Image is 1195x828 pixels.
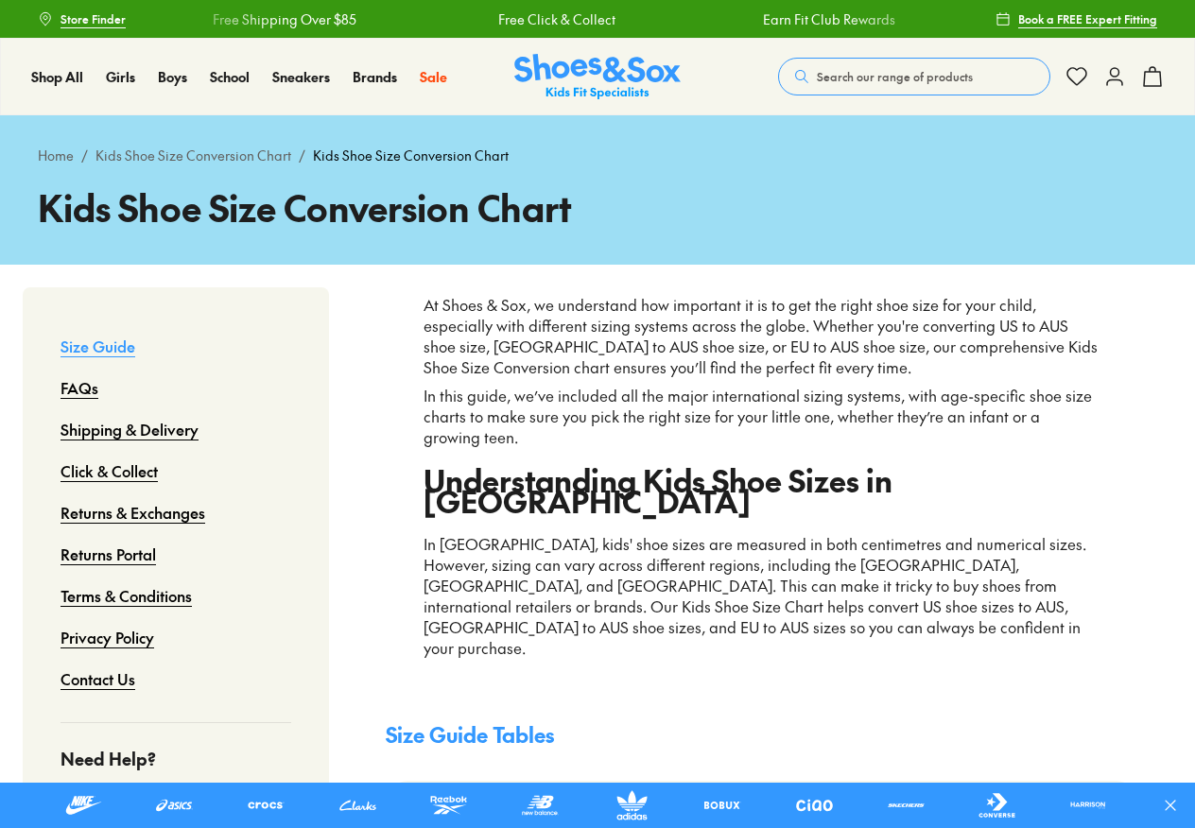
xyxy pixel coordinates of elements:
a: Free Shipping Over $85 [213,9,356,29]
a: FAQs [61,367,98,408]
h2: Understanding Kids Shoe Sizes in [GEOGRAPHIC_DATA] [424,470,1100,511]
span: Store Finder [61,10,126,27]
a: Free Click & Collect [498,9,615,29]
span: Search our range of products [817,68,973,85]
a: Shipping & Delivery [61,408,199,450]
span: Sneakers [272,67,330,86]
img: SNS_Logo_Responsive.svg [514,54,681,100]
a: Returns & Exchanges [61,492,205,533]
a: Privacy Policy [61,616,154,658]
div: / / [38,146,1157,165]
a: Home [38,146,74,165]
span: Kids Shoe Size Conversion Chart [313,146,509,165]
a: Terms & Conditions [61,575,192,616]
a: Boys [158,67,187,87]
a: Size Guide [61,325,135,367]
a: Girls [106,67,135,87]
a: Contact Us [61,658,135,699]
a: Book a FREE Expert Fitting [996,2,1157,36]
a: Sale [420,67,447,87]
span: Brands [353,67,397,86]
a: Brands [353,67,397,87]
p: In this guide, we’ve included all the major international sizing systems, with age-specific shoe ... [424,386,1100,448]
h4: Need Help? [61,746,291,771]
span: Sale [420,67,447,86]
span: Girls [106,67,135,86]
span: School [210,67,250,86]
a: Kids Shoe Size Conversion Chart [95,146,291,165]
a: Store Finder [38,2,126,36]
h4: Size Guide Tables [386,719,1138,750]
a: Sneakers [272,67,330,87]
p: In [GEOGRAPHIC_DATA], kids' shoe sizes are measured in both centimetres and numerical sizes. Howe... [424,534,1100,659]
a: Shop All [31,67,83,87]
a: Returns Portal [61,533,156,575]
p: At Shoes & Sox, we understand how important it is to get the right shoe size for your child, espe... [424,295,1100,378]
span: Book a FREE Expert Fitting [1018,10,1157,27]
span: Shop All [31,67,83,86]
h1: Kids Shoe Size Conversion Chart [38,181,1157,234]
button: Search our range of products [778,58,1050,95]
a: School [210,67,250,87]
a: Earn Fit Club Rewards [763,9,895,29]
a: Click & Collect [61,450,158,492]
a: Shoes & Sox [514,54,681,100]
span: Boys [158,67,187,86]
